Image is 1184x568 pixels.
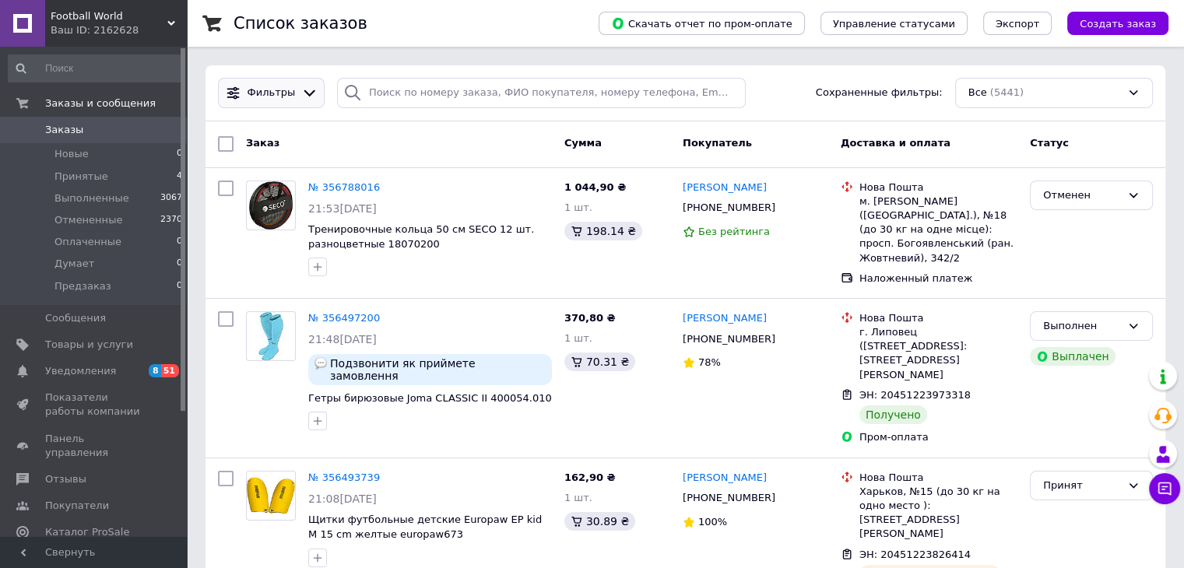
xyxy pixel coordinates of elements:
[248,86,296,100] span: Фильтры
[564,352,635,371] div: 70.31 ₴
[45,432,144,460] span: Панель управления
[177,257,182,271] span: 0
[45,96,156,110] span: Заказы и сообщения
[45,391,144,419] span: Показатели работы компании
[308,392,552,404] a: Гетры бирюзовые Joma CLASSIC II 400054.010
[820,12,968,35] button: Управление статусами
[249,181,293,230] img: Фото товару
[859,405,927,424] div: Получено
[564,181,626,193] span: 1 044,90 ₴
[54,279,111,293] span: Предзаказ
[859,430,1017,444] div: Пром-оплата
[246,471,296,521] a: Фото товару
[859,485,1017,542] div: Харьков, №15 (до 30 кг на одно место ): [STREET_ADDRESS][PERSON_NAME]
[564,512,635,531] div: 30.89 ₴
[337,78,746,108] input: Поиск по номеру заказа, ФИО покупателя, номеру телефона, Email, номеру накладной
[859,272,1017,286] div: Наложенный платеж
[330,357,546,382] span: Подзвонити як приймете замовлення
[564,332,592,344] span: 1 шт.
[859,325,1017,382] div: г. Липовец ([STREET_ADDRESS]: [STREET_ADDRESS][PERSON_NAME]
[45,123,83,137] span: Заказы
[246,311,296,361] a: Фото товару
[54,257,94,271] span: Думает
[564,222,642,240] div: 198.14 ₴
[54,213,122,227] span: Отмененные
[1149,473,1180,504] button: Чат с покупателем
[160,191,182,205] span: 3067
[308,223,534,250] a: Тренировочные кольца 50 см SECO 12 шт. разноцветные 18070200
[1030,137,1069,149] span: Статус
[1030,347,1115,366] div: Выплачен
[683,471,767,486] a: [PERSON_NAME]
[51,23,187,37] div: Ваш ID: 2162628
[308,333,377,345] span: 21:48[DATE]
[45,499,109,513] span: Покупатели
[45,472,86,486] span: Отзывы
[247,477,295,514] img: Фото товару
[680,329,778,349] div: [PHONE_NUMBER]
[859,195,1017,265] div: м. [PERSON_NAME] ([GEOGRAPHIC_DATA].), №18 (до 30 кг на одне місце): просп. Богоявленський (ран. ...
[564,202,592,213] span: 1 шт.
[45,364,116,378] span: Уведомления
[833,18,955,30] span: Управление статусами
[968,86,987,100] span: Все
[683,181,767,195] a: [PERSON_NAME]
[177,235,182,249] span: 0
[564,472,616,483] span: 162,90 ₴
[816,86,943,100] span: Сохраненные фильтры:
[680,198,778,218] div: [PHONE_NUMBER]
[54,191,129,205] span: Выполненные
[161,364,179,377] span: 51
[859,471,1017,485] div: Нова Пошта
[698,516,727,528] span: 100%
[683,137,752,149] span: Покупатель
[859,549,971,560] span: ЭН: 20451223826414
[234,14,367,33] h1: Список заказов
[564,137,602,149] span: Сумма
[859,311,1017,325] div: Нова Пошта
[246,181,296,230] a: Фото товару
[246,137,279,149] span: Заказ
[45,525,129,539] span: Каталог ProSale
[54,235,121,249] span: Оплаченные
[983,12,1052,35] button: Экспорт
[45,311,106,325] span: Сообщения
[1043,318,1121,335] div: Выполнен
[308,493,377,505] span: 21:08[DATE]
[698,226,770,237] span: Без рейтинга
[8,54,184,82] input: Поиск
[149,364,161,377] span: 8
[177,279,182,293] span: 0
[683,311,767,326] a: [PERSON_NAME]
[308,514,542,540] a: Щитки футбольные детские Europaw EP kid M 15 cm желтые europaw673
[177,147,182,161] span: 0
[177,170,182,184] span: 4
[54,147,89,161] span: Новые
[698,356,721,368] span: 78%
[1052,17,1168,29] a: Создать заказ
[1043,478,1121,494] div: Принят
[996,18,1039,30] span: Экспорт
[564,492,592,503] span: 1 шт.
[564,312,616,324] span: 370,80 ₴
[859,181,1017,195] div: Нова Пошта
[1080,18,1156,30] span: Создать заказ
[308,472,380,483] a: № 356493739
[51,9,167,23] span: Football World
[160,213,182,227] span: 2370
[308,202,377,215] span: 21:53[DATE]
[1043,188,1121,204] div: Отменен
[680,488,778,508] div: [PHONE_NUMBER]
[54,170,108,184] span: Принятые
[611,16,792,30] span: Скачать отчет по пром-оплате
[308,181,380,193] a: № 356788016
[841,137,950,149] span: Доставка и оплата
[45,338,133,352] span: Товары и услуги
[859,389,971,401] span: ЭН: 20451223973318
[258,312,284,360] img: Фото товару
[314,357,327,370] img: :speech_balloon:
[1067,12,1168,35] button: Создать заказ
